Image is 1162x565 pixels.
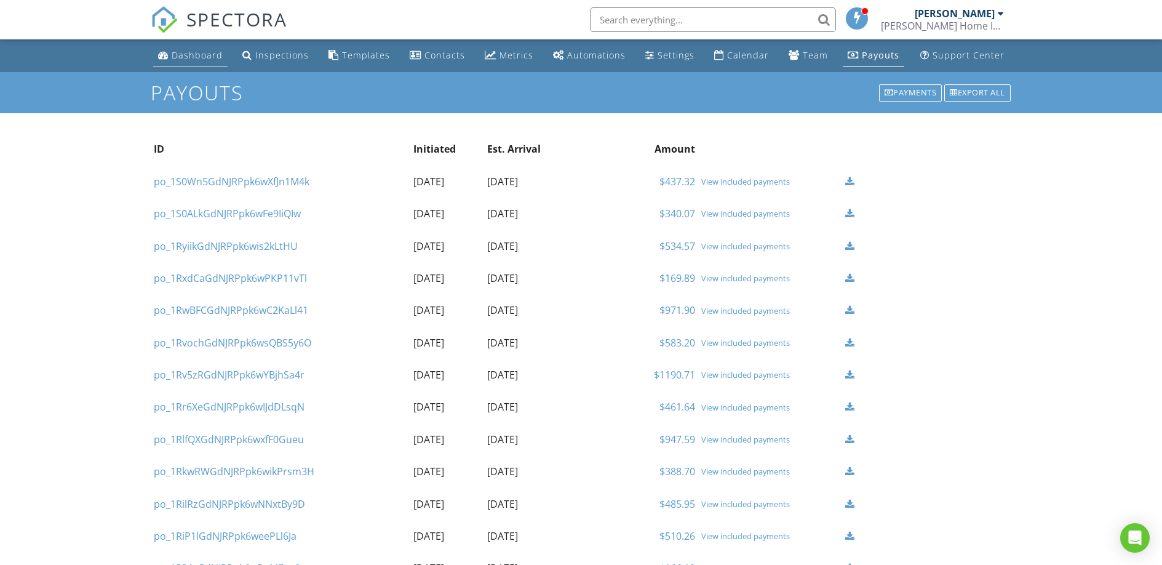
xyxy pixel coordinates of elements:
td: [DATE] [410,455,484,487]
a: Payments [878,83,944,103]
a: po_1S0ALkGdNJRPpk6wFe9IiQIw [154,207,301,220]
div: Contacts [424,49,465,61]
a: Metrics [480,44,538,67]
td: [DATE] [410,166,484,198]
a: po_1RlfQXGdNJRPpk6wxfF0Gueu [154,433,304,446]
td: [DATE] [410,198,484,230]
a: Calendar [709,44,774,67]
td: [DATE] [410,327,484,359]
div: Clements Home Inspection LLC [881,20,1004,32]
a: Export all [943,83,1012,103]
a: View included payments [701,306,839,316]
a: po_1RilRzGdNJRPpk6wNNxtBy9D [154,497,305,511]
a: $1190.71 [654,368,695,382]
th: Est. Arrival [484,133,575,165]
a: Team [784,44,833,67]
div: Calendar [727,49,769,61]
a: View included payments [701,241,839,251]
span: SPECTORA [186,6,287,32]
a: $437.32 [659,175,695,188]
div: Open Intercom Messenger [1120,523,1150,553]
div: Inspections [255,49,309,61]
a: Automations (Basic) [548,44,631,67]
div: Automations [567,49,626,61]
a: Payouts [843,44,904,67]
div: Templates [342,49,390,61]
td: [DATE] [410,230,484,262]
a: po_1RwBFCGdNJRPpk6wC2KaLl41 [154,303,308,317]
a: View included payments [701,273,839,283]
div: Team [803,49,828,61]
td: [DATE] [484,488,575,520]
a: Settings [640,44,699,67]
a: $971.90 [659,303,695,317]
td: [DATE] [410,520,484,552]
a: $583.20 [659,336,695,350]
td: [DATE] [484,166,575,198]
a: po_1RvochGdNJRPpk6wsQBS5y6O [154,336,311,350]
a: Inspections [237,44,314,67]
td: [DATE] [484,230,575,262]
img: The Best Home Inspection Software - Spectora [151,6,178,33]
td: [DATE] [484,455,575,487]
a: View included payments [701,499,839,509]
a: View included payments [701,403,839,412]
div: [PERSON_NAME] [915,7,995,20]
div: Settings [658,49,694,61]
a: View included payments [701,177,839,186]
td: [DATE] [484,423,575,455]
td: [DATE] [484,262,575,294]
td: [DATE] [410,359,484,391]
div: Dashboard [172,49,223,61]
a: View included payments [701,370,839,380]
a: View included payments [701,467,839,476]
div: Payouts [862,49,899,61]
a: Dashboard [153,44,228,67]
a: $947.59 [659,433,695,446]
h1: Payouts [151,82,1012,103]
a: Support Center [915,44,1009,67]
td: [DATE] [484,391,575,423]
a: View included payments [701,531,839,541]
td: [DATE] [484,327,575,359]
div: Support Center [933,49,1005,61]
td: [DATE] [410,262,484,294]
a: $340.07 [659,207,695,220]
td: [DATE] [410,488,484,520]
td: [DATE] [410,391,484,423]
div: Metrics [499,49,533,61]
td: [DATE] [410,423,484,455]
a: po_1RkwRWGdNJRPpk6wikPrsm3H [154,465,314,478]
a: $169.89 [659,271,695,285]
a: $510.26 [659,529,695,543]
td: [DATE] [484,359,575,391]
a: $534.57 [659,239,695,253]
a: po_1RxdCaGdNJRPpk6wPKP11vTl [154,271,307,285]
td: [DATE] [484,198,575,230]
a: View included payments [701,338,839,348]
a: po_1RyiikGdNJRPpk6wis2kLtHU [154,239,298,253]
div: Export all [944,84,1011,102]
a: $461.64 [659,400,695,414]
a: Contacts [405,44,470,67]
a: SPECTORA [151,17,287,42]
a: po_1Rr6XeGdNJRPpk6wIJdDLsqN [154,400,304,414]
a: po_1S0Wn5GdNJRPpk6wXfJn1M4k [154,175,309,188]
a: View included payments [701,209,839,218]
td: [DATE] [410,294,484,326]
th: Initiated [410,133,484,165]
a: po_1RiP1lGdNJRPpk6weePLl6Ja [154,529,296,543]
div: Payments [879,84,942,102]
td: [DATE] [484,294,575,326]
